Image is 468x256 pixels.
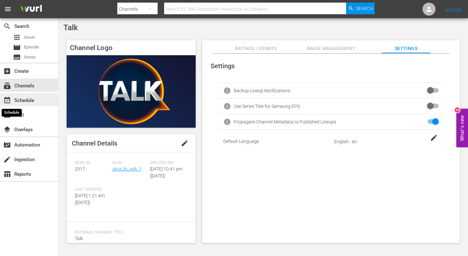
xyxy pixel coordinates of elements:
span: Reports [3,170,11,178]
span: VOD [3,111,11,119]
span: Internal Channel Title: [75,230,184,235]
span: Search [356,3,373,14]
span: subscriptions [3,82,11,90]
span: Create [3,67,11,75]
img: ans4CAIJ8jUAAAAAAAAAAAAAAAAAAAAAAAAgQb4GAAAAAAAAAAAAAAAAAAAAAAAAJMjXAAAAAAAAAAAAAAAAAAAAAAAAgAT5G... [16,2,47,17]
span: info [223,118,231,126]
h4: Channel Logo [67,40,196,55]
span: Settings [382,45,430,53]
span: Search [3,22,11,30]
button: Open Feedback Widget [456,109,468,147]
span: edit [181,139,188,147]
span: event_available [3,96,11,104]
span: info [223,102,231,110]
span: Series [24,54,36,60]
span: Channel Details [72,139,117,147]
span: [DATE] 10:41 pm ([DATE]) [150,166,182,178]
a: akta_llc_talk_1 [112,166,142,172]
span: Wurl ID: [75,160,109,166]
span: Talk [63,23,78,32]
a: Sign Out [445,6,462,12]
span: 2017 [75,166,85,172]
span: Settings [211,62,235,70]
span: Overlays [3,126,11,134]
span: Ratings / Genres [231,45,280,53]
span: Talk [75,236,83,241]
div: Use Series Title for Samsung EPG [234,104,300,109]
div: Backup Lineup Notifications [234,88,290,93]
span: info [223,87,231,95]
span: Series [13,53,21,61]
span: Ingestion [3,156,11,163]
div: Propagate Channel Metadata to Published Lineups [234,119,336,124]
img: Talk [67,55,196,128]
span: Last Updated: [75,187,109,192]
span: Asset [24,34,35,41]
span: Default Language [223,139,259,144]
button: edit [177,135,192,151]
span: Asset [13,33,21,41]
span: Image Management [306,45,355,53]
div: English - en [262,130,429,145]
span: Created On: [150,160,184,166]
span: Slug: [112,160,147,166]
span: [DATE] 1:21 am ([DATE]) [75,193,105,205]
button: Search [346,3,375,14]
div: 10 [455,108,460,113]
span: Automation [3,141,11,149]
span: Episode [13,44,21,51]
span: menu [4,5,12,13]
span: Episode [24,44,39,50]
